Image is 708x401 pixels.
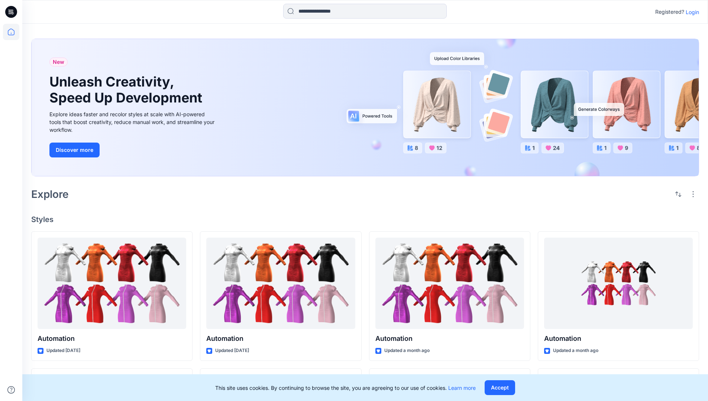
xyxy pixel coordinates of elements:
a: Automation [206,238,355,329]
a: Automation [544,238,693,329]
p: Login [686,8,699,16]
h1: Unleash Creativity, Speed Up Development [49,74,206,106]
span: New [53,58,64,66]
p: Updated [DATE] [46,347,80,355]
p: Automation [206,333,355,344]
h4: Styles [31,215,699,224]
a: Discover more [49,143,217,157]
a: Automation [38,238,186,329]
a: Learn more [448,385,476,391]
p: Updated [DATE] [215,347,249,355]
p: Automation [38,333,186,344]
p: Updated a month ago [384,347,430,355]
button: Discover more [49,143,100,157]
p: Updated a month ago [553,347,598,355]
div: Explore ideas faster and recolor styles at scale with AI-powered tools that boost creativity, red... [49,110,217,134]
p: This site uses cookies. By continuing to browse the site, you are agreeing to our use of cookies. [215,384,476,392]
button: Accept [485,380,515,395]
a: Automation [375,238,524,329]
p: Automation [375,333,524,344]
p: Automation [544,333,693,344]
p: Registered? [655,7,684,16]
h2: Explore [31,188,69,200]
